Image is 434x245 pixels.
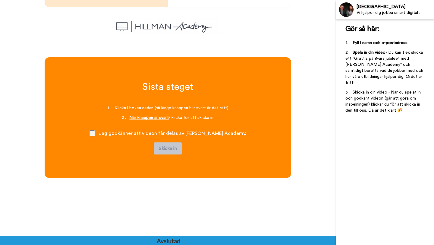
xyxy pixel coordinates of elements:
div: [GEOGRAPHIC_DATA] [357,4,434,10]
span: Gör så här: [345,25,380,33]
span: Skicka in din video - När du spelat in och godkänt videon (går att göra om inspelningen) klickar ... [345,90,422,113]
span: När knappen är svart [129,116,169,120]
span: Sista steget [142,82,193,92]
div: Avslutad [154,237,183,245]
div: Vi hjälper dig jobba smart digitalt [357,10,434,15]
span: Spela in din video [353,50,385,55]
button: Skicka in [154,142,182,154]
span: - klicka för att skicka in [169,116,213,120]
span: Klicka i boxen nedan (så länge knappen blir svart är det rätt) [115,106,228,110]
img: Profile Image [339,2,354,17]
span: Fyll i namn och e-postadress [353,41,407,45]
span: Jag godkänner att videon får delas av [PERSON_NAME] Academy. [99,131,246,136]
